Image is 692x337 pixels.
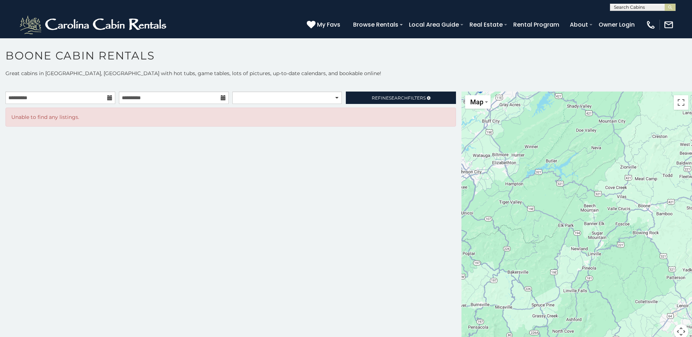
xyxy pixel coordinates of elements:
a: Browse Rentals [349,18,402,31]
span: My Favs [317,20,340,29]
img: White-1-2.png [18,14,170,36]
span: Search [389,95,408,101]
span: Refine Filters [372,95,426,101]
img: phone-regular-white.png [646,20,656,30]
a: My Favs [307,20,342,30]
a: About [566,18,592,31]
img: mail-regular-white.png [664,20,674,30]
span: Map [470,98,483,106]
a: Rental Program [510,18,563,31]
p: Unable to find any listings. [11,113,450,121]
a: Real Estate [466,18,506,31]
a: Local Area Guide [405,18,463,31]
button: Change map style [465,95,491,109]
a: Owner Login [595,18,638,31]
button: Toggle fullscreen view [674,95,688,110]
a: RefineSearchFilters [346,92,456,104]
